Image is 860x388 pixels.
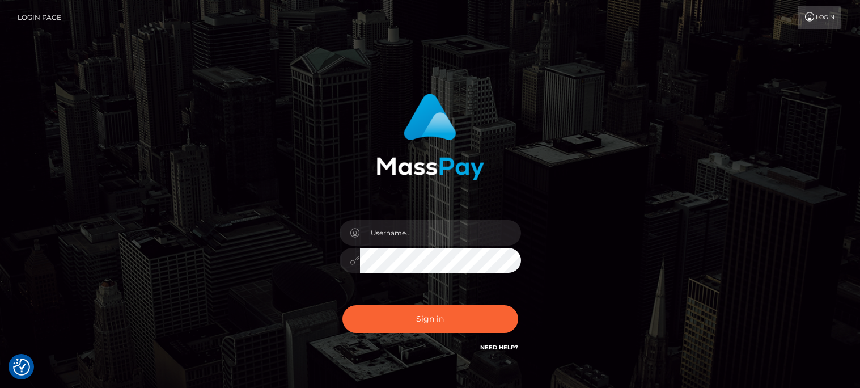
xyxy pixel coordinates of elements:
[376,94,484,180] img: MassPay Login
[342,305,518,333] button: Sign in
[13,359,30,376] button: Consent Preferences
[13,359,30,376] img: Revisit consent button
[360,220,521,246] input: Username...
[480,344,518,351] a: Need Help?
[798,6,841,29] a: Login
[18,6,61,29] a: Login Page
